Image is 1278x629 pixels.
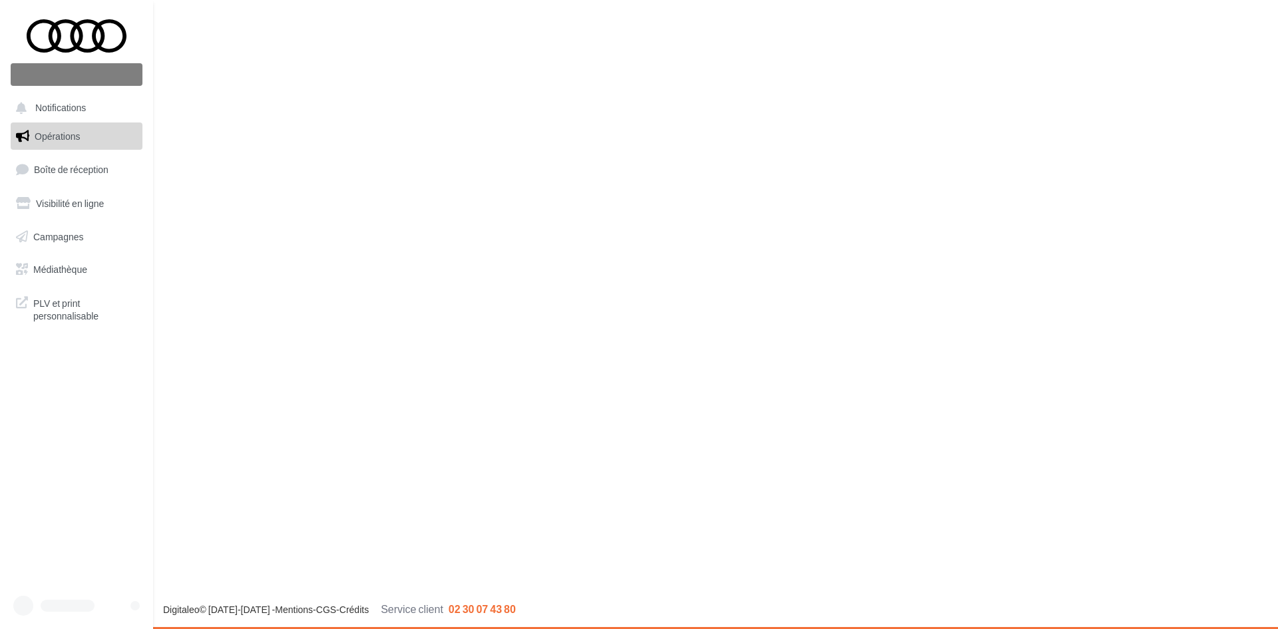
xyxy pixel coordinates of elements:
[316,604,336,615] a: CGS
[8,190,145,218] a: Visibilité en ligne
[8,155,145,184] a: Boîte de réception
[35,130,80,142] span: Opérations
[33,264,87,275] span: Médiathèque
[36,198,104,209] span: Visibilité en ligne
[33,230,84,242] span: Campagnes
[339,604,369,615] a: Crédits
[8,289,145,328] a: PLV et print personnalisable
[449,602,516,615] span: 02 30 07 43 80
[163,604,199,615] a: Digitaleo
[275,604,313,615] a: Mentions
[34,164,108,175] span: Boîte de réception
[8,256,145,284] a: Médiathèque
[11,63,142,86] div: Nouvelle campagne
[35,103,86,114] span: Notifications
[8,122,145,150] a: Opérations
[163,604,516,615] span: © [DATE]-[DATE] - - -
[381,602,443,615] span: Service client
[8,223,145,251] a: Campagnes
[33,294,137,323] span: PLV et print personnalisable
